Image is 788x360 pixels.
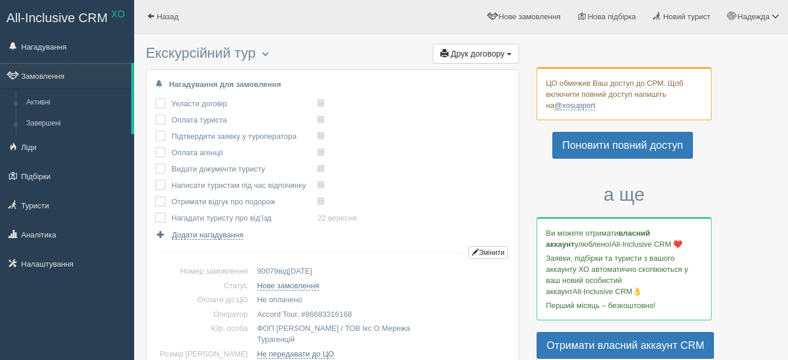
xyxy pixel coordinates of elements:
[552,132,693,159] a: Поновити повний доступ
[21,113,131,134] a: Завершені
[554,101,595,110] a: @xosupport
[499,12,561,21] span: Нове замовлення
[171,128,317,145] td: Підтвердити заявку у туроператора
[146,46,519,64] h3: Екскурсійний тур
[257,267,278,275] span: 90079
[253,307,510,322] td: Accord Tour, #
[573,287,642,296] span: All-Inclusive CRM👌
[317,214,356,222] a: 22 вересня
[155,279,253,293] td: Статус
[171,210,317,226] td: Нагадати туристу про від'їзд
[6,11,108,25] span: All-Inclusive CRM
[21,92,131,113] a: Активні
[171,177,317,194] td: Написати туристам під час відпочинку
[257,281,319,291] a: Нове замовлення
[171,145,317,161] td: Оплата агенції
[253,264,510,279] td: від
[155,229,243,240] a: Додати нагадування
[155,307,253,322] td: Оператор
[537,67,712,120] div: ЦО обмежив Ваш доступ до СРМ. Щоб включити повний доступ напишіть на
[111,9,125,19] sup: XO
[611,240,682,249] span: All-Inclusive CRM ❤️
[169,80,281,89] b: Нагадування для замовлення
[546,228,702,250] p: Ви можете отримати улюбленої
[546,300,702,311] p: Перший місяць – безкоштовно!
[253,293,510,307] td: Не оплачено
[155,293,253,307] td: Оплати до ЦО
[172,230,244,240] span: Додати нагадування
[663,12,710,21] span: Новий турист
[171,112,317,128] td: Оплата туриста
[537,332,714,359] a: Отримати власний аккаунт CRM
[288,267,312,275] span: [DATE]
[738,12,770,21] span: Надежда
[171,161,317,177] td: Видати документи туристу
[157,12,178,21] span: Назад
[155,321,253,347] td: Юр. особа
[253,321,510,347] td: ФОП [PERSON_NAME] / ТОВ Ікс О Мережа Турагенцій
[155,264,253,279] td: Номер замовлення
[588,12,636,21] span: Нова підбірка
[1,1,134,33] a: All-Inclusive CRM XO
[257,349,334,359] a: Не передавати до ЦО
[546,253,702,297] p: Заявки, підбірки та туристи з вашого аккаунту ХО автоматично скопіюються у ваш новий особистий ак...
[171,96,317,112] td: Укласти договір
[546,229,650,249] b: власний аккаунт
[433,44,519,64] button: Друк договору
[306,310,352,319] span: 86683316168
[537,184,712,205] h3: а ще
[451,49,505,58] span: Друк договору
[171,194,317,210] td: Отримати відгук про подорож
[468,246,508,259] button: Змінити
